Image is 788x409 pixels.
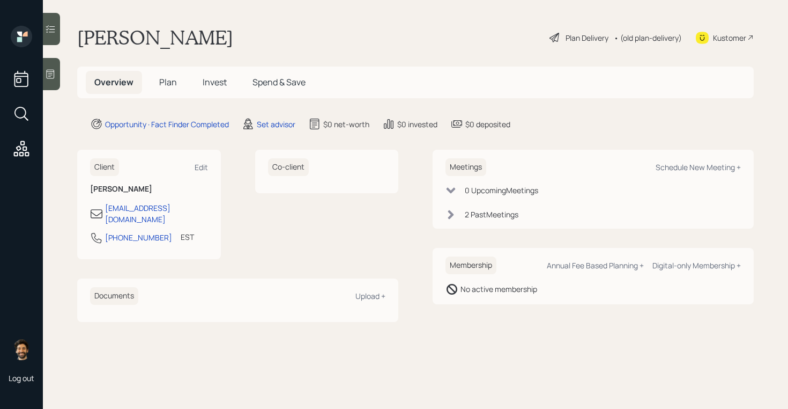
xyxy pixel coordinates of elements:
[159,76,177,88] span: Plan
[445,257,496,274] h6: Membership
[465,119,510,130] div: $0 deposited
[90,185,208,194] h6: [PERSON_NAME]
[460,283,537,295] div: No active membership
[355,291,385,301] div: Upload +
[105,232,172,243] div: [PHONE_NUMBER]
[195,162,208,172] div: Edit
[268,158,309,176] h6: Co-client
[397,119,437,130] div: $0 invested
[465,185,538,196] div: 0 Upcoming Meeting s
[105,202,208,225] div: [EMAIL_ADDRESS][DOMAIN_NAME]
[203,76,227,88] span: Invest
[465,209,518,220] div: 2 Past Meeting s
[713,32,746,43] div: Kustomer
[445,158,486,176] h6: Meetings
[94,76,133,88] span: Overview
[652,260,741,271] div: Digital-only Membership +
[614,32,682,43] div: • (old plan-delivery)
[11,339,32,360] img: eric-schwartz-headshot.png
[90,158,119,176] h6: Client
[252,76,306,88] span: Spend & Save
[181,231,194,243] div: EST
[77,26,233,49] h1: [PERSON_NAME]
[90,287,138,305] h6: Documents
[566,32,608,43] div: Plan Delivery
[105,119,229,130] div: Opportunity · Fact Finder Completed
[547,260,644,271] div: Annual Fee Based Planning +
[656,162,741,172] div: Schedule New Meeting +
[323,119,369,130] div: $0 net-worth
[257,119,295,130] div: Set advisor
[9,373,34,383] div: Log out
